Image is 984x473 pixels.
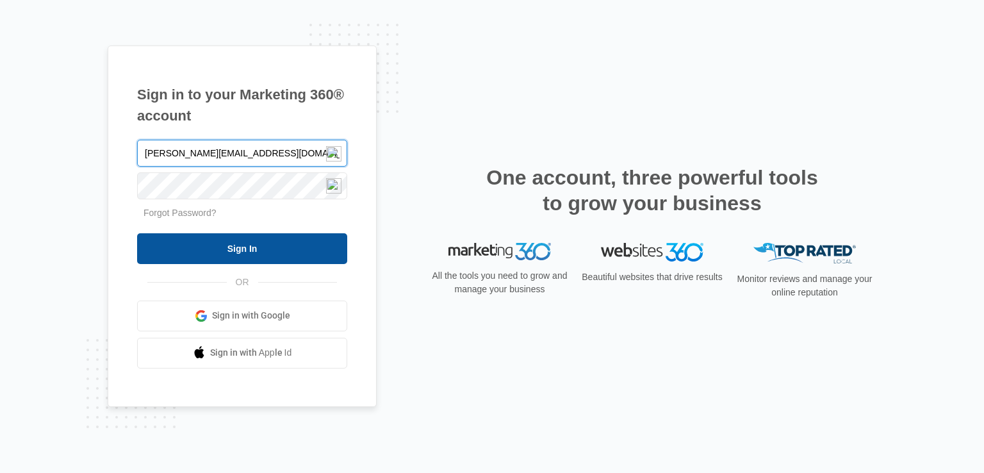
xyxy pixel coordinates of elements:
[753,243,856,264] img: Top Rated Local
[448,243,551,261] img: Marketing 360
[212,309,290,322] span: Sign in with Google
[580,270,724,284] p: Beautiful websites that drive results
[137,301,347,331] a: Sign in with Google
[326,146,341,162] img: npw-badge-icon-locked.svg
[137,140,347,167] input: Email
[482,165,822,216] h2: One account, three powerful tools to grow your business
[137,338,347,369] a: Sign in with Apple Id
[428,269,571,296] p: All the tools you need to grow and manage your business
[227,276,258,289] span: OR
[326,178,341,194] img: npw-badge-icon-locked.svg
[210,346,292,360] span: Sign in with Apple Id
[143,208,217,218] a: Forgot Password?
[601,243,703,261] img: Websites 360
[137,84,347,126] h1: Sign in to your Marketing 360® account
[733,272,876,299] p: Monitor reviews and manage your online reputation
[137,233,347,264] input: Sign In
